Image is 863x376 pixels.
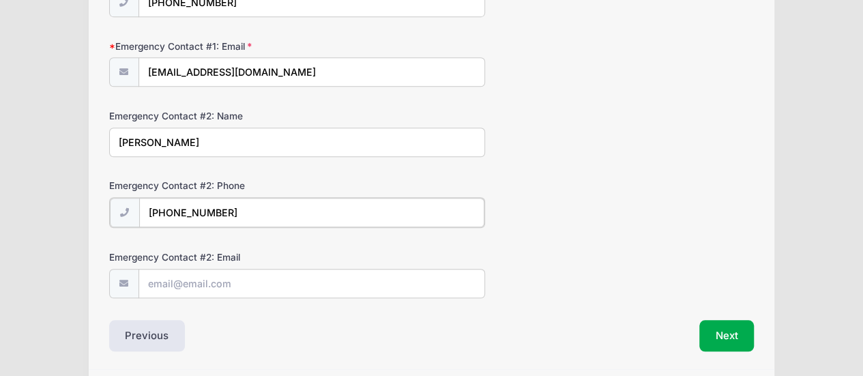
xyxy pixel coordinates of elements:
label: Emergency Contact #2: Email [109,250,324,264]
label: Emergency Contact #2: Phone [109,179,324,192]
label: Emergency Contact #1: Email [109,40,324,53]
input: email@email.com [138,57,485,87]
button: Previous [109,320,186,351]
label: Emergency Contact #2: Name [109,109,324,123]
input: email@email.com [138,269,485,298]
button: Next [699,320,755,351]
input: (xxx) xxx-xxxx [139,198,484,227]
